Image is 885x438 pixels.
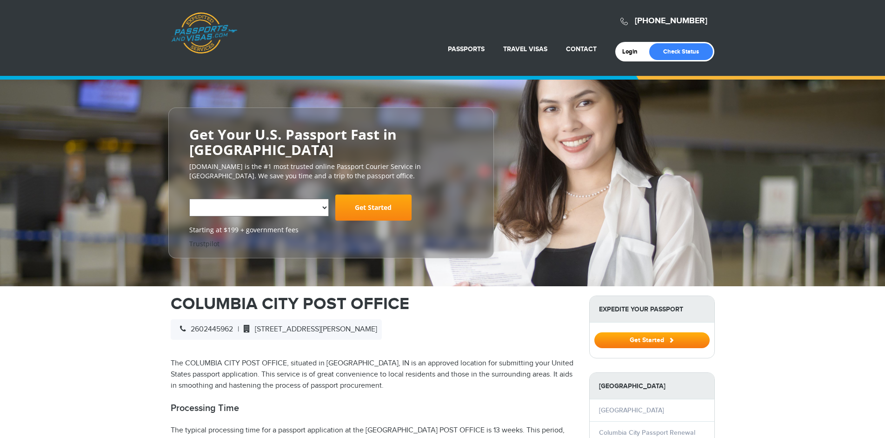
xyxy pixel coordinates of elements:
[171,296,575,312] h1: COLUMBIA CITY POST OFFICE
[239,325,377,334] span: [STREET_ADDRESS][PERSON_NAME]
[635,16,707,26] a: [PHONE_NUMBER]
[171,358,575,391] p: The COLUMBIA CITY POST OFFICE, situated in [GEOGRAPHIC_DATA], IN is an approved location for subm...
[599,429,695,437] a: Columbia City Passport Renewal
[189,162,473,181] p: [DOMAIN_NAME] is the #1 most trusted online Passport Courier Service in [GEOGRAPHIC_DATA]. We sav...
[171,319,382,340] div: |
[335,195,412,221] a: Get Started
[448,45,485,53] a: Passports
[599,406,664,414] a: [GEOGRAPHIC_DATA]
[171,403,575,414] h2: Processing Time
[566,45,597,53] a: Contact
[590,296,714,323] strong: Expedite Your Passport
[590,373,714,399] strong: [GEOGRAPHIC_DATA]
[594,336,710,344] a: Get Started
[622,48,644,55] a: Login
[189,225,473,235] span: Starting at $199 + government fees
[171,12,237,54] a: Passports & [DOMAIN_NAME]
[594,332,710,348] button: Get Started
[189,239,220,248] a: Trustpilot
[175,325,233,334] span: 2602445962
[503,45,547,53] a: Travel Visas
[189,127,473,157] h2: Get Your U.S. Passport Fast in [GEOGRAPHIC_DATA]
[649,43,713,60] a: Check Status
